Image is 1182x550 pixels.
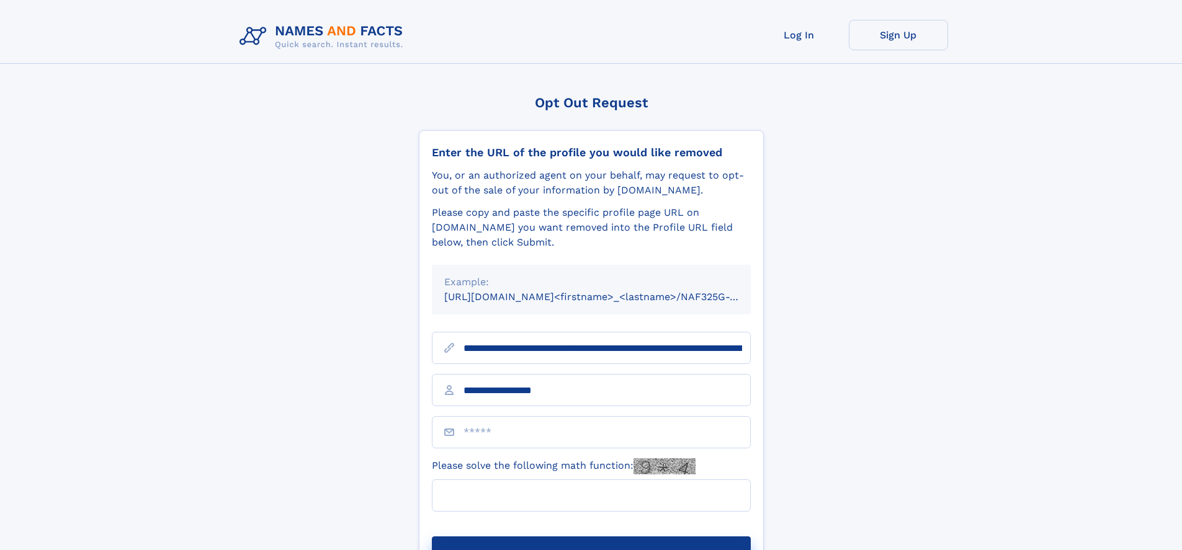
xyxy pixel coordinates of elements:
[432,146,751,159] div: Enter the URL of the profile you would like removed
[432,205,751,250] div: Please copy and paste the specific profile page URL on [DOMAIN_NAME] you want removed into the Pr...
[444,291,774,303] small: [URL][DOMAIN_NAME]<firstname>_<lastname>/NAF325G-xxxxxxxx
[235,20,413,53] img: Logo Names and Facts
[432,168,751,198] div: You, or an authorized agent on your behalf, may request to opt-out of the sale of your informatio...
[849,20,948,50] a: Sign Up
[432,458,696,474] label: Please solve the following math function:
[750,20,849,50] a: Log In
[444,275,738,290] div: Example:
[419,95,764,110] div: Opt Out Request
